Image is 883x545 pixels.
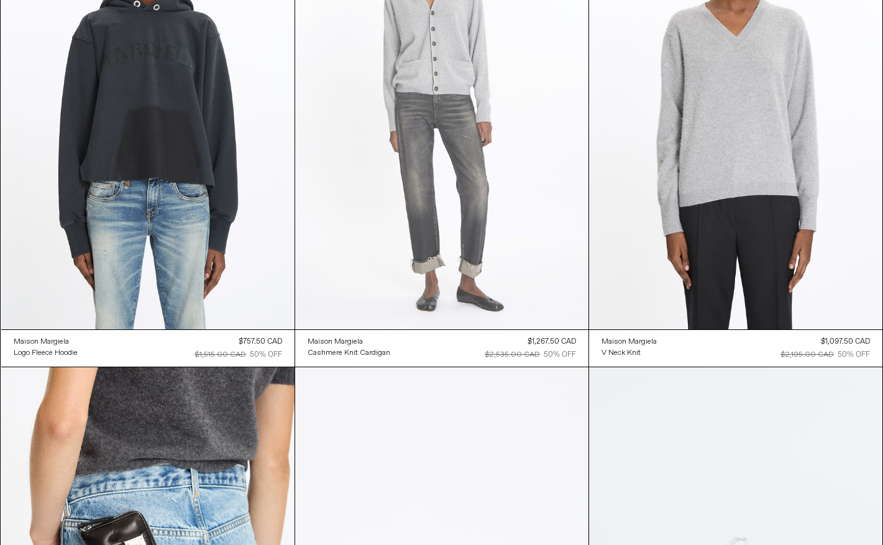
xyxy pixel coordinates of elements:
[528,336,576,347] div: $1,267.50 CAD
[602,337,657,347] div: Maison Margiela
[14,336,78,347] a: Maison Margiela
[308,337,363,347] div: Maison Margiela
[485,349,540,360] div: $2,535.00 CAD
[821,336,870,347] div: $1,097.50 CAD
[250,349,282,360] div: 50% OFF
[14,348,78,359] div: Logo Fleece Hoodie
[308,347,390,359] a: Cashmere Knit Cardigan
[239,336,282,347] div: $757.50 CAD
[602,336,657,347] a: Maison Margiela
[602,347,657,359] a: V Neck Knit
[781,349,834,360] div: $2,195.00 CAD
[602,348,641,359] div: V Neck Knit
[14,347,78,359] a: Logo Fleece Hoodie
[308,348,390,359] div: Cashmere Knit Cardigan
[544,349,576,360] div: 50% OFF
[838,349,870,360] div: 50% OFF
[195,349,246,360] div: $1,515.00 CAD
[14,337,69,347] div: Maison Margiela
[308,336,390,347] a: Maison Margiela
